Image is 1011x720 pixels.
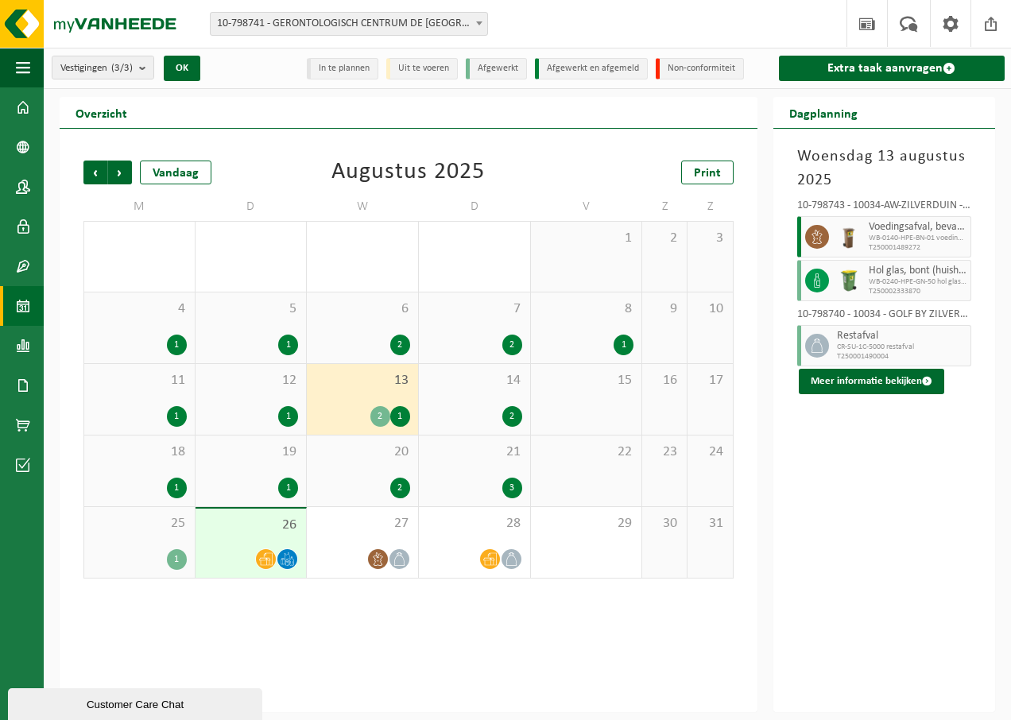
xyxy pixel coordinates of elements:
td: Z [688,192,733,221]
button: Meer informatie bekijken [799,369,944,394]
div: 2 [390,478,410,498]
span: 9 [650,300,679,318]
div: 2 [390,335,410,355]
div: 1 [278,335,298,355]
div: 1 [390,406,410,427]
span: 16 [650,372,679,389]
span: 11 [92,372,187,389]
span: 14 [427,372,522,389]
span: WB-0240-HPE-GN-50 hol glas, bont (huishoudelijk) [869,277,966,287]
span: Restafval [837,330,966,343]
span: 19 [203,443,299,461]
span: CR-SU-1C-5000 restafval [837,343,966,352]
li: In te plannen [307,58,378,79]
div: 1 [167,406,187,427]
span: T250002333870 [869,287,966,296]
span: T250001490004 [837,352,966,362]
span: Vorige [83,161,107,184]
h2: Dagplanning [773,97,873,128]
li: Uit te voeren [386,58,458,79]
button: Vestigingen(3/3) [52,56,154,79]
button: OK [164,56,200,81]
td: M [83,192,196,221]
a: Extra taak aanvragen [779,56,1005,81]
iframe: chat widget [8,685,265,720]
span: WB-0140-HPE-BN-01 voedingsafval,onverpakt [869,234,966,243]
span: 3 [695,230,724,247]
td: Z [642,192,688,221]
span: 13 [315,372,410,389]
span: 5 [203,300,299,318]
div: Augustus 2025 [331,161,485,184]
td: W [307,192,419,221]
td: D [196,192,308,221]
span: Voedingsafval, bevat producten van dierlijke oorsprong, onverpakt, categorie 3 [869,221,966,234]
div: 2 [502,335,522,355]
span: 2 [650,230,679,247]
span: Volgende [108,161,132,184]
span: 10-798741 - GERONTOLOGISCH CENTRUM DE HAAN VZW - DROGENBOS [211,13,487,35]
div: 1 [167,335,187,355]
li: Afgewerkt en afgemeld [535,58,648,79]
div: 1 [278,406,298,427]
img: WB-0140-HPE-BN-01 [837,225,861,249]
span: T250001489272 [869,243,966,253]
span: Vestigingen [60,56,133,80]
span: 1 [539,230,634,247]
span: 8 [539,300,634,318]
div: 1 [614,335,633,355]
div: 2 [370,406,390,427]
span: 18 [92,443,187,461]
span: 10-798741 - GERONTOLOGISCH CENTRUM DE HAAN VZW - DROGENBOS [210,12,488,36]
h2: Overzicht [60,97,143,128]
li: Non-conformiteit [656,58,744,79]
a: Print [681,161,734,184]
span: 6 [315,300,410,318]
span: Print [694,167,721,180]
span: 28 [427,515,522,532]
div: 1 [167,549,187,570]
div: 3 [502,478,522,498]
span: 25 [92,515,187,532]
span: 20 [315,443,410,461]
span: 24 [695,443,724,461]
span: 21 [427,443,522,461]
span: 30 [650,515,679,532]
span: 23 [650,443,679,461]
span: 10 [695,300,724,318]
div: 1 [278,478,298,498]
span: 29 [539,515,634,532]
span: 4 [92,300,187,318]
li: Afgewerkt [466,58,527,79]
span: 12 [203,372,299,389]
td: V [531,192,643,221]
span: 31 [695,515,724,532]
div: Vandaag [140,161,211,184]
span: Hol glas, bont (huishoudelijk) [869,265,966,277]
span: 27 [315,515,410,532]
span: 22 [539,443,634,461]
div: 10-798740 - 10034 - GOLF BY ZILVERDUIN - EMEIS - DE HAAN [797,309,971,325]
span: 7 [427,300,522,318]
div: 2 [502,406,522,427]
span: 15 [539,372,634,389]
h3: Woensdag 13 augustus 2025 [797,145,971,192]
div: 10-798743 - 10034-AW-ZILVERDUIN - DE HAAN [797,200,971,216]
span: 17 [695,372,724,389]
div: 1 [167,478,187,498]
td: D [419,192,531,221]
span: 26 [203,517,299,534]
img: WB-0240-HPE-GN-50 [837,269,861,292]
count: (3/3) [111,63,133,73]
